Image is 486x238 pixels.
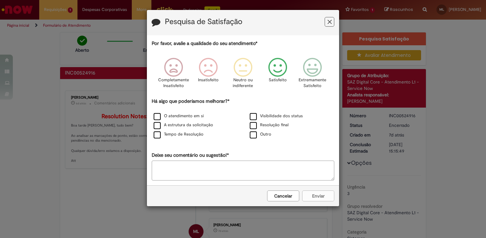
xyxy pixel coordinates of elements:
div: Extremamente Satisfeito [296,53,329,97]
div: Insatisfeito [192,53,225,97]
p: Completamente Insatisfeito [158,77,189,89]
div: Neutro ou indiferente [227,53,259,97]
div: Há algo que poderíamos melhorar?* [152,98,334,139]
label: Tempo de Resolução [154,131,203,137]
label: Pesquisa de Satisfação [165,18,242,26]
div: Satisfeito [261,53,294,97]
label: Outro [250,131,271,137]
label: Por favor, avalie a qualidade do seu atendimento* [152,40,257,47]
p: Neutro ou indiferente [231,77,255,89]
label: Resolução final [250,122,289,128]
label: Deixe seu comentário ou sugestão!* [152,152,229,159]
p: Extremamente Satisfeito [299,77,326,89]
p: Satisfeito [269,77,287,83]
div: Completamente Insatisfeito [157,53,190,97]
label: Visibilidade dos status [250,113,303,119]
p: Insatisfeito [198,77,219,83]
label: A estrutura da solicitação [154,122,213,128]
button: Cancelar [267,190,299,201]
label: O atendimento em si [154,113,204,119]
